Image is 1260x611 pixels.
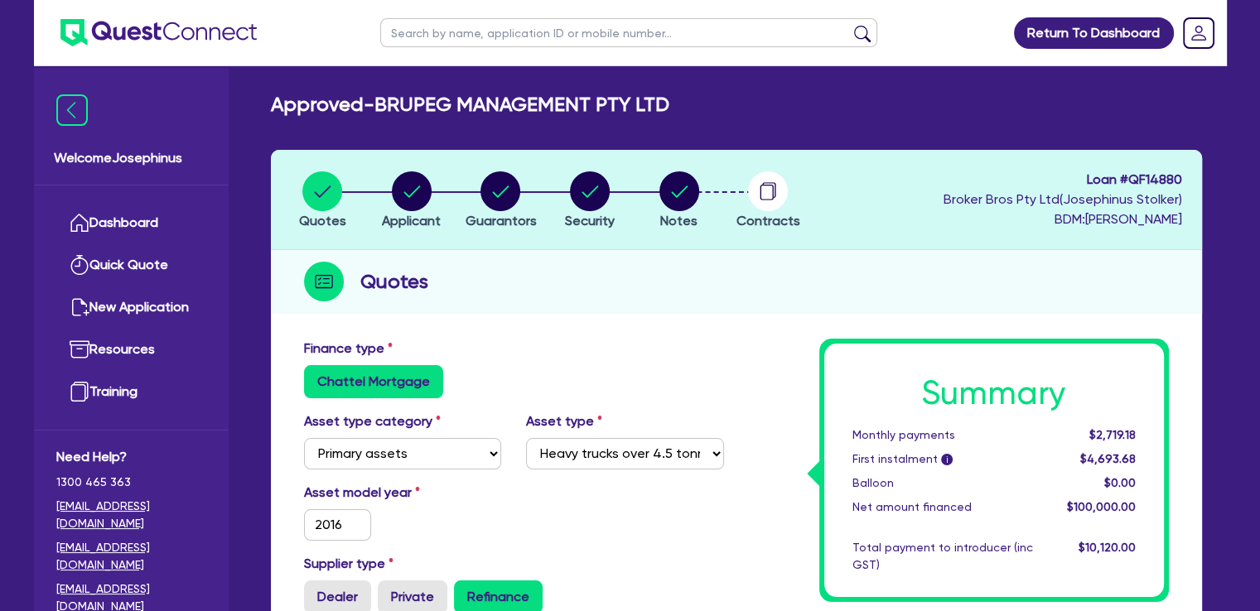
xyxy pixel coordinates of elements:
span: Security [565,213,615,229]
button: Contracts [736,171,801,232]
div: First instalment [840,450,1045,468]
a: Dashboard [56,202,206,244]
span: Contracts [736,213,800,229]
button: Quotes [298,171,347,232]
h2: Approved - BRUPEG MANAGEMENT PTY LTD [271,93,669,117]
button: Notes [659,171,700,232]
span: BDM: [PERSON_NAME] [944,209,1182,229]
span: $10,120.00 [1078,541,1135,554]
span: Welcome Josephinus [54,148,209,168]
label: Asset model year [292,483,514,503]
label: Chattel Mortgage [304,365,443,398]
h2: Quotes [360,267,428,296]
span: $4,693.68 [1079,452,1135,465]
span: $2,719.18 [1089,428,1135,441]
button: Security [564,171,616,232]
img: quick-quote [70,255,89,275]
div: Net amount financed [840,498,1045,516]
a: New Application [56,286,206,329]
label: Asset type [526,411,602,431]
span: i [941,454,953,465]
div: Monthly payments [840,426,1045,444]
span: 1300 465 363 [56,474,206,491]
span: Guarantors [465,213,536,229]
img: resources [70,339,89,359]
a: Return To Dashboard [1014,17,1174,49]
span: Need Help? [56,447,206,467]
span: Notes [660,213,698,229]
img: quest-connect-logo-blue [60,19,257,46]
a: [EMAIL_ADDRESS][DOMAIN_NAME] [56,539,206,574]
span: $100,000.00 [1066,500,1135,513]
button: Guarantors [464,171,537,232]
span: $0.00 [1103,476,1135,489]
h1: Summary [852,373,1136,413]
span: Broker Bros Pty Ltd ( Josephinus Stolker ) [944,191,1182,207]
label: Asset type category [304,411,441,431]
span: Applicant [382,213,441,229]
img: icon-menu-close [56,94,88,126]
a: Resources [56,329,206,371]
div: Balloon [840,474,1045,492]
a: Training [56,371,206,413]
label: Supplier type [304,554,393,574]
img: step-icon [304,262,344,301]
a: [EMAIL_ADDRESS][DOMAIN_NAME] [56,498,206,532]
img: new-application [70,297,89,317]
div: Total payment to introducer (inc GST) [840,539,1045,574]
span: Quotes [299,213,346,229]
span: Loan # QF14880 [944,170,1182,190]
label: Finance type [304,339,393,358]
a: Dropdown toggle [1177,12,1220,55]
input: Search by name, application ID or mobile number... [380,18,877,47]
a: Quick Quote [56,244,206,286]
img: training [70,382,89,402]
button: Applicant [381,171,442,232]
